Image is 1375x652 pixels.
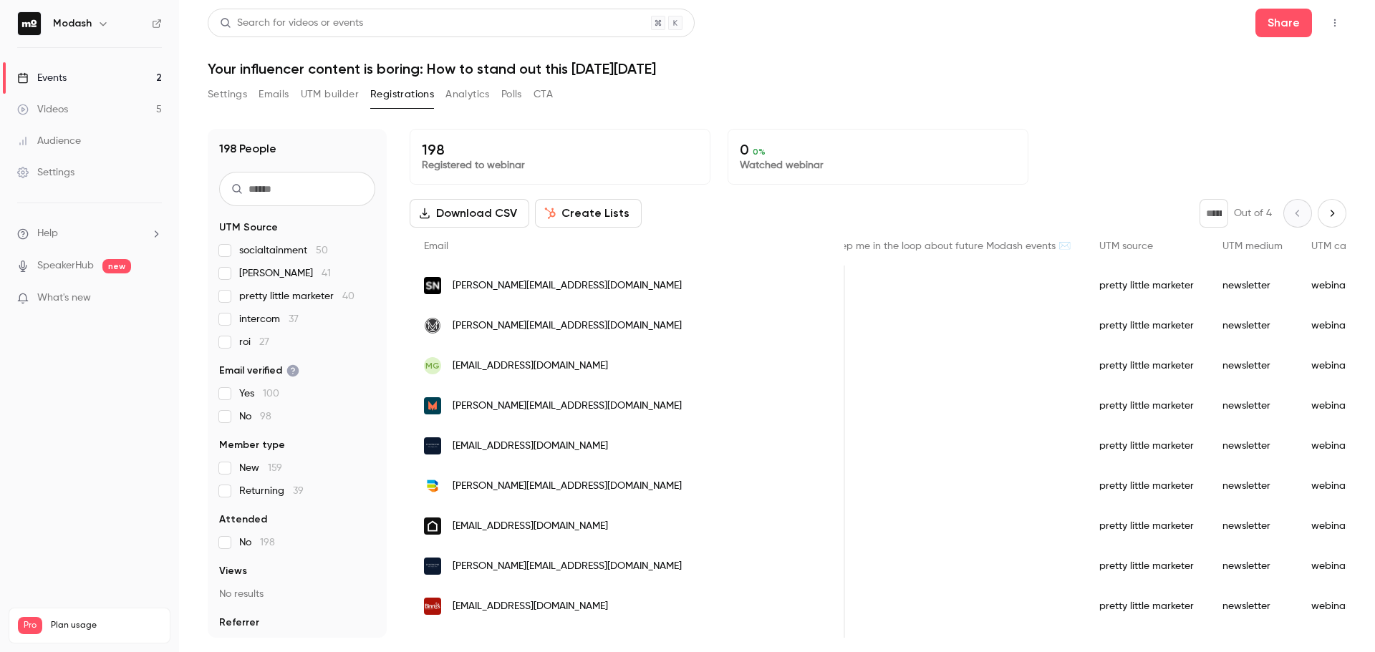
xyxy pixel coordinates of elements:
[18,617,42,634] span: Pro
[424,477,441,495] img: businesslink.ca
[102,259,131,273] span: new
[453,359,608,374] span: [EMAIL_ADDRESS][DOMAIN_NAME]
[424,241,448,251] span: Email
[219,564,247,578] span: Views
[830,241,1071,251] span: Keep me in the loop about future Modash events ✉️
[1085,586,1208,626] div: pretty little marketer
[268,463,282,473] span: 159
[425,359,440,372] span: MG
[534,83,553,106] button: CTA
[208,83,247,106] button: Settings
[17,102,68,117] div: Videos
[260,537,275,548] span: 198
[18,12,41,35] img: Modash
[37,258,94,273] a: SpeakerHub
[53,16,92,31] h6: Modash
[535,199,642,228] button: Create Lists
[1208,386,1297,426] div: newsletter
[239,243,328,258] span: socialtainment
[453,479,682,494] span: [PERSON_NAME][EMAIL_ADDRESS][DOMAIN_NAME]
[220,16,363,31] div: Search for videos or events
[322,268,331,278] span: 41
[453,599,608,614] span: [EMAIL_ADDRESS][DOMAIN_NAME]
[51,620,161,631] span: Plan usage
[301,83,359,106] button: UTM builder
[239,312,299,326] span: intercom
[453,559,682,574] span: [PERSON_NAME][EMAIL_ADDRESS][DOMAIN_NAME]
[219,364,299,378] span: Email verified
[453,519,608,534] span: [EMAIL_ADDRESS][DOMAIN_NAME]
[208,60,1346,77] h1: Your influencer content is boring: How to stand out this [DATE][DATE]
[239,484,304,498] span: Returning
[37,226,58,241] span: Help
[239,266,331,281] span: [PERSON_NAME]
[453,439,608,454] span: [EMAIL_ADDRESS][DOMAIN_NAME]
[740,158,1016,172] p: Watched webinar
[239,409,271,424] span: No
[424,437,441,454] img: pinstripes.com
[1255,9,1312,37] button: Share
[145,292,162,305] iframe: Noticeable Trigger
[1234,206,1272,220] p: Out of 4
[219,615,259,630] span: Referrer
[1085,506,1208,546] div: pretty little marketer
[293,486,304,496] span: 39
[445,83,490,106] button: Analytics
[370,83,434,106] button: Registrations
[1208,346,1297,386] div: newsletter
[1318,199,1346,228] button: Next page
[453,278,682,293] span: [PERSON_NAME][EMAIL_ADDRESS][DOMAIN_NAME]
[1208,546,1297,586] div: newsletter
[1085,346,1208,386] div: pretty little marketer
[753,147,766,157] span: 0 %
[1208,306,1297,346] div: newsletter
[740,141,1016,158] p: 0
[424,277,441,294] img: sharkninja-apac.com
[1208,586,1297,626] div: newsletter
[219,140,276,157] h1: 198 People
[239,461,282,475] span: New
[260,412,271,422] span: 98
[422,158,698,172] p: Registered to webinar
[1208,466,1297,506] div: newsletter
[17,134,81,148] div: Audience
[1085,306,1208,346] div: pretty little marketer
[239,335,269,349] span: roi
[1085,386,1208,426] div: pretty little marketer
[342,291,354,301] span: 40
[410,199,529,228] button: Download CSV
[37,291,91,306] span: What's new
[219,220,278,235] span: UTM Source
[453,399,682,414] span: [PERSON_NAME][EMAIL_ADDRESS][DOMAIN_NAME]
[1099,241,1153,251] span: UTM source
[424,517,441,535] img: thekindagency.co
[259,337,269,347] span: 27
[424,397,441,414] img: monstercreative.co.uk
[17,226,162,241] li: help-dropdown-opener
[239,386,279,401] span: Yes
[1208,266,1297,306] div: newsletter
[1222,241,1283,251] span: UTM medium
[1085,266,1208,306] div: pretty little marketer
[1085,546,1208,586] div: pretty little marketer
[219,438,285,452] span: Member type
[424,558,441,575] img: pinstripes.com
[1085,426,1208,466] div: pretty little marketer
[263,389,279,399] span: 100
[1208,506,1297,546] div: newsletter
[219,512,267,527] span: Attended
[17,165,74,180] div: Settings
[501,83,522,106] button: Polls
[239,535,275,550] span: No
[424,598,441,615] img: binnys.com
[424,317,441,334] img: mariakillam.com
[1208,426,1297,466] div: newsletter
[17,71,67,85] div: Events
[259,83,289,106] button: Emails
[219,587,375,601] p: No results
[316,245,328,256] span: 50
[453,318,682,334] span: [PERSON_NAME][EMAIL_ADDRESS][DOMAIN_NAME]
[1085,466,1208,506] div: pretty little marketer
[239,289,354,303] span: pretty little marketer
[289,314,299,324] span: 37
